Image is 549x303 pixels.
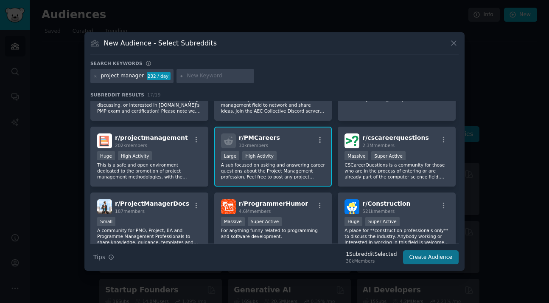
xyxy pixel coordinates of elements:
p: A sub focused on asking and answering career questions about the Project Management profession. F... [221,162,325,180]
span: r/ Construction [362,200,410,207]
span: Tips [93,253,105,262]
div: project manager [101,72,144,80]
p: A community for those in the construction management field to network and share ideas. Join the A... [221,96,325,114]
span: 17 / 19 [147,92,161,97]
div: 1 Subreddit Selected [346,251,397,258]
p: A place for **construction professionals only** to discuss the industry. Anybody working or inter... [345,227,449,245]
span: r/ PMCareers [239,134,280,141]
p: For anything funny related to programming and software development. [221,227,325,239]
p: CSCareerQuestions is a community for those who are in the process of entering or are already part... [345,162,449,180]
button: Tips [90,250,117,265]
div: 30k Members [346,258,397,264]
div: Super Active [248,217,282,226]
div: High Activity [118,151,152,160]
div: Huge [97,151,115,160]
span: 2.3M members [362,143,395,148]
span: 4.6M members [239,209,271,214]
img: Construction [345,199,359,214]
img: ProjectManagerDocs [97,199,112,214]
div: High Activity [242,151,277,160]
span: r/ cscareerquestions [362,134,429,141]
span: Subreddit Results [90,92,144,98]
h3: New Audience - Select Subreddits [104,39,217,48]
div: Huge [345,217,362,226]
div: Small [97,217,115,226]
div: Massive [345,151,368,160]
div: 232 / day [147,72,171,80]
p: A community for PMO, Project, BA and Programme Management Professionals to share knowledge, guida... [97,227,202,245]
span: r/ projectmanagement [115,134,188,141]
div: Large [221,151,240,160]
div: Super Active [365,217,400,226]
p: This is a safe and open environment dedicated to the promotion of project management methodologie... [97,162,202,180]
span: 521k members [362,209,395,214]
button: Create Audience [403,250,459,265]
div: Massive [221,217,245,226]
span: 187 members [115,209,145,214]
div: Super Active [371,151,406,160]
span: 30k members [239,143,268,148]
span: 202k members [115,143,147,148]
span: r/ ProgrammerHumor [239,200,308,207]
img: projectmanagement [97,133,112,148]
p: The unofficial subreddit for all those studying, discussing, or interested in [DOMAIN_NAME]'s PMP... [97,96,202,114]
img: cscareerquestions [345,133,359,148]
span: r/ ProjectManagerDocs [115,200,189,207]
h3: Search keywords [90,60,143,66]
img: ProgrammerHumor [221,199,236,214]
input: New Keyword [187,72,251,80]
